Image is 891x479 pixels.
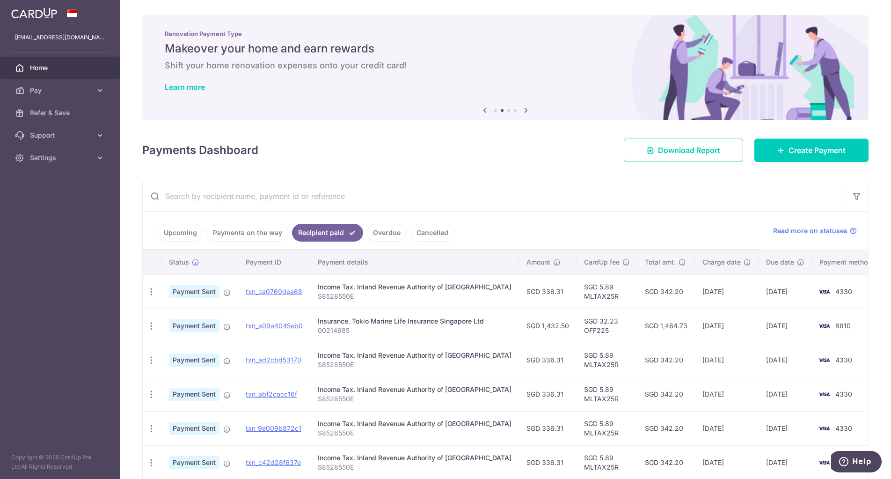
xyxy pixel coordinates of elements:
[519,309,577,343] td: SGD 1,432.50
[759,274,812,309] td: [DATE]
[246,322,303,330] a: txn_a09a4045eb0
[577,274,637,309] td: SGD 5.89 MLTAX25R
[30,86,92,95] span: Pay
[30,153,92,162] span: Settings
[246,390,297,398] a: txn_abf2cacc16f
[815,457,833,468] img: Bank Card
[169,285,219,298] span: Payment Sent
[637,343,695,377] td: SGD 342.20
[410,224,454,242] a: Cancelled
[584,258,620,267] span: CardUp fee
[169,354,219,367] span: Payment Sent
[318,317,511,326] div: Insurance. Tokio Marine Life Insurance Singapore Ltd
[815,423,833,434] img: Bank Card
[207,224,288,242] a: Payments on the way
[318,385,511,394] div: Income Tax. Inland Revenue Authority of [GEOGRAPHIC_DATA]
[292,224,363,242] a: Recipient paid
[30,131,92,140] span: Support
[142,142,258,159] h4: Payments Dashboard
[835,287,852,295] span: 4330
[637,274,695,309] td: SGD 342.20
[702,258,741,267] span: Charge date
[526,258,550,267] span: Amount
[318,351,511,360] div: Income Tax. Inland Revenue Authority of [GEOGRAPHIC_DATA]
[165,30,846,37] p: Renovation Payment Type
[695,309,759,343] td: [DATE]
[831,451,882,474] iframe: Opens a widget where you can find more information
[815,389,833,400] img: Bank Card
[577,411,637,445] td: SGD 5.89 MLTAX25R
[519,411,577,445] td: SGD 336.31
[519,377,577,411] td: SGD 336.31
[754,139,869,162] a: Create Payment
[169,422,219,435] span: Payment Sent
[165,41,846,56] h5: Makeover your home and earn rewards
[142,15,869,120] img: Renovation banner
[165,82,205,92] a: Learn more
[519,343,577,377] td: SGD 336.31
[158,224,203,242] a: Upcoming
[30,63,92,73] span: Home
[773,226,847,236] span: Read more on statuses
[246,356,301,364] a: txn_ad2cbd53170
[11,7,57,19] img: CardUp
[759,377,812,411] td: [DATE]
[367,224,407,242] a: Overdue
[318,282,511,292] div: Income Tax. Inland Revenue Authority of [GEOGRAPHIC_DATA]
[246,287,302,295] a: txn_ca0769dea68
[645,258,676,267] span: Total amt.
[246,458,301,466] a: txn_c42d28f637e
[318,292,511,301] p: S8528550E
[624,139,743,162] a: Download Report
[759,309,812,343] td: [DATE]
[165,60,846,71] h6: Shift your home renovation expenses onto your credit card!
[169,388,219,401] span: Payment Sent
[815,286,833,297] img: Bank Card
[318,360,511,369] p: S8528550E
[169,456,219,469] span: Payment Sent
[815,320,833,332] img: Bank Card
[773,226,857,236] a: Read more on statuses
[695,343,759,377] td: [DATE]
[577,309,637,343] td: SGD 32.23 OFF225
[30,108,92,118] span: Refer & Save
[695,274,759,309] td: [DATE]
[695,411,759,445] td: [DATE]
[766,258,794,267] span: Due date
[835,390,852,398] span: 4330
[815,354,833,366] img: Bank Card
[519,274,577,309] td: SGD 336.31
[637,309,695,343] td: SGD 1,464.73
[695,377,759,411] td: [DATE]
[310,250,519,274] th: Payment details
[835,322,851,330] span: 8810
[318,428,511,438] p: S8528550E
[835,356,852,364] span: 4330
[789,145,846,156] span: Create Payment
[577,377,637,411] td: SGD 5.89 MLTAX25R
[238,250,310,274] th: Payment ID
[169,258,189,267] span: Status
[318,463,511,472] p: S8528550E
[637,377,695,411] td: SGD 342.20
[318,326,511,335] p: 00214685
[318,453,511,463] div: Income Tax. Inland Revenue Authority of [GEOGRAPHIC_DATA]
[169,319,219,332] span: Payment Sent
[835,424,852,432] span: 4330
[15,33,105,42] p: [EMAIL_ADDRESS][DOMAIN_NAME]
[143,181,846,211] input: Search by recipient name, payment id or reference
[759,343,812,377] td: [DATE]
[759,411,812,445] td: [DATE]
[658,145,720,156] span: Download Report
[318,394,511,404] p: S8528550E
[812,250,883,274] th: Payment method
[637,411,695,445] td: SGD 342.20
[318,419,511,428] div: Income Tax. Inland Revenue Authority of [GEOGRAPHIC_DATA]
[246,424,301,432] a: txn_9e009b872c1
[577,343,637,377] td: SGD 5.89 MLTAX25R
